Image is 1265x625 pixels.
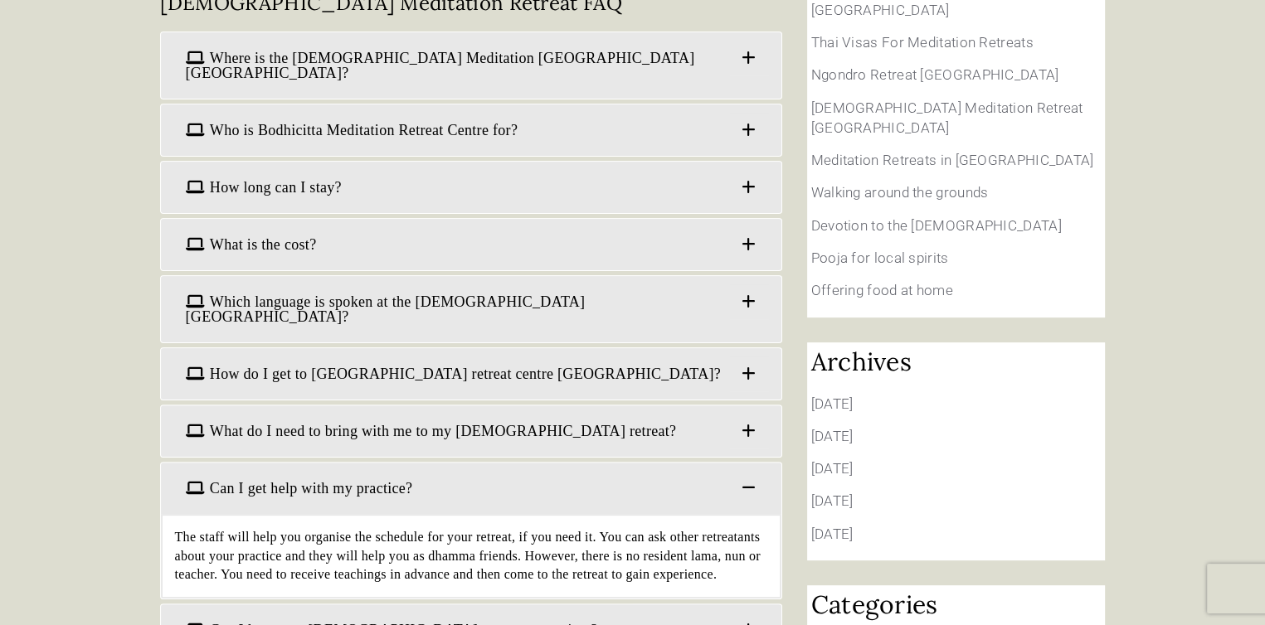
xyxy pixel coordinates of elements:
[173,170,769,205] a: How long can I stay?
[811,460,854,477] a: [DATE]
[173,41,769,90] a: Where is the [DEMOGRAPHIC_DATA] Meditation [GEOGRAPHIC_DATA] [GEOGRAPHIC_DATA]?
[173,471,769,506] a: Can I get help with my practice?
[811,250,949,266] a: Pooja for local spirits
[811,395,854,412] a: [DATE]
[811,184,989,201] a: Walking around the grounds
[811,282,953,298] a: Offering food at home
[811,589,1102,620] h2: Categories
[161,514,781,599] div: The staff will help you organise the schedule for your retreat, if you need it. You can ask other...
[811,152,1094,168] a: Meditation Retreats in [GEOGRAPHIC_DATA]
[811,346,1102,377] h2: Archives
[811,217,1062,234] a: Devotion to the [DEMOGRAPHIC_DATA]
[173,113,769,148] a: Who is Bodhicitta Meditation Retreat Centre for?
[173,284,769,334] a: Which language is spoken at the [DEMOGRAPHIC_DATA][GEOGRAPHIC_DATA]?
[173,227,769,262] a: What is the cost?
[811,526,854,542] a: [DATE]
[173,414,769,448] a: What do I need to bring with me to my [DEMOGRAPHIC_DATA] retreat?
[811,428,854,444] a: [DATE]
[173,356,769,391] a: How do I get to [GEOGRAPHIC_DATA] retreat centre [GEOGRAPHIC_DATA]?
[811,99,1083,136] a: [DEMOGRAPHIC_DATA] Meditation Retreat [GEOGRAPHIC_DATA]
[811,34,1034,51] a: Thai Visas For Meditation Retreats
[811,492,854,509] a: [DATE]
[811,66,1059,83] a: Ngondro Retreat [GEOGRAPHIC_DATA]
